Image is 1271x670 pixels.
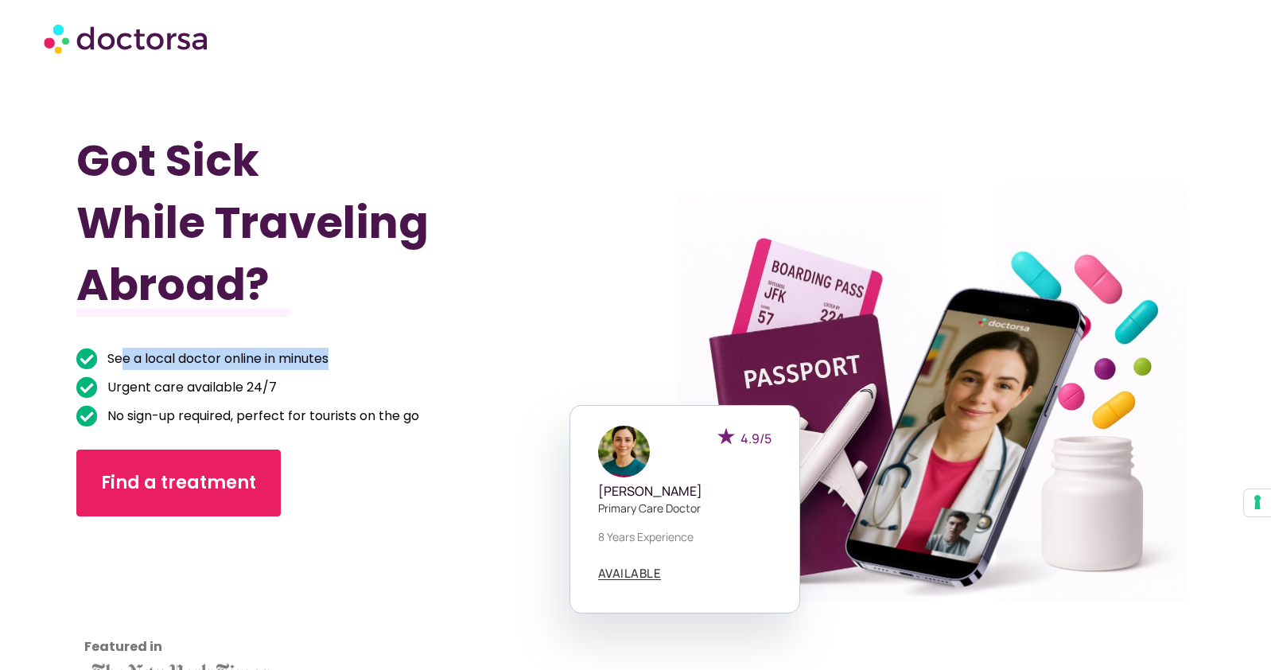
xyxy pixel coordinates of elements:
span: See a local doctor online in minutes [103,348,328,370]
strong: Featured in [84,637,162,656]
button: Your consent preferences for tracking technologies [1244,489,1271,516]
span: Urgent care available 24/7 [103,376,277,399]
iframe: Customer reviews powered by Trustpilot [84,540,227,660]
a: AVAILABLE [598,567,662,580]
p: 8 years experience [598,528,772,545]
span: AVAILABLE [598,567,662,579]
p: Primary care doctor [598,500,772,516]
a: Find a treatment [76,450,281,516]
span: No sign-up required, perfect for tourists on the go [103,405,419,427]
h1: Got Sick While Traveling Abroad? [76,130,552,316]
h5: [PERSON_NAME] [598,484,772,499]
span: Find a treatment [101,470,256,496]
span: 4.9/5 [740,430,772,447]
